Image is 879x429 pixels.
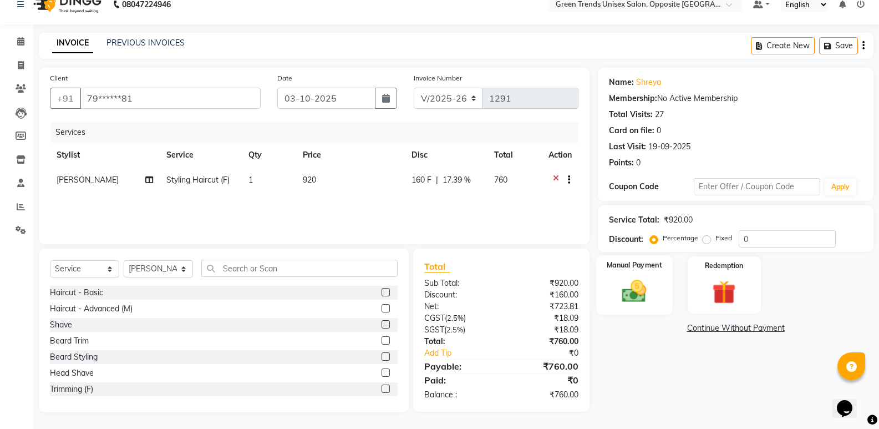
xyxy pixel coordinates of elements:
[516,347,587,359] div: ₹0
[609,109,653,120] div: Total Visits:
[832,385,868,418] iframe: chat widget
[57,175,119,185] span: [PERSON_NAME]
[277,73,292,83] label: Date
[416,360,501,373] div: Payable:
[705,261,743,271] label: Redemption
[715,233,732,243] label: Fixed
[609,93,657,104] div: Membership:
[694,178,820,195] input: Enter Offer / Coupon Code
[443,174,471,186] span: 17.39 %
[657,125,661,137] div: 0
[50,319,72,331] div: Shave
[50,73,68,83] label: Client
[609,141,646,153] div: Last Visit:
[663,233,698,243] label: Percentage
[416,389,501,401] div: Balance :
[501,289,587,301] div: ₹160.00
[416,347,516,359] a: Add Tip
[50,88,81,109] button: +91
[416,301,501,312] div: Net:
[501,374,587,387] div: ₹0
[501,277,587,289] div: ₹920.00
[405,143,487,168] th: Disc
[636,157,641,169] div: 0
[487,143,542,168] th: Total
[80,88,261,109] input: Search by Name/Mobile/Email/Code
[501,336,587,347] div: ₹760.00
[424,261,450,272] span: Total
[416,336,501,347] div: Total:
[248,175,253,185] span: 1
[51,122,587,143] div: Services
[424,325,444,335] span: SGST
[166,175,230,185] span: Styling Haircut (F)
[600,322,871,334] a: Continue Without Payment
[501,389,587,401] div: ₹760.00
[705,277,743,307] img: _gift.svg
[542,143,578,168] th: Action
[664,214,693,226] div: ₹920.00
[411,174,431,186] span: 160 F
[424,313,445,323] span: CGST
[50,287,103,299] div: Haircut - Basic
[416,312,501,324] div: ( )
[494,175,507,185] span: 760
[609,157,634,169] div: Points:
[607,260,662,270] label: Manual Payment
[501,324,587,336] div: ₹18.09
[614,277,654,305] img: _cash.svg
[50,383,93,395] div: Trimming (F)
[416,374,501,387] div: Paid:
[609,125,654,137] div: Card on file:
[416,277,501,289] div: Sub Total:
[501,301,587,312] div: ₹723.81
[609,214,659,226] div: Service Total:
[50,335,89,347] div: Beard Trim
[201,260,398,277] input: Search or Scan
[648,141,690,153] div: 19-09-2025
[501,312,587,324] div: ₹18.09
[825,179,856,195] button: Apply
[414,73,462,83] label: Invoice Number
[296,143,405,168] th: Price
[636,77,661,88] a: Shreya
[609,77,634,88] div: Name:
[242,143,296,168] th: Qty
[446,325,463,334] span: 2.5%
[609,234,643,245] div: Discount:
[160,143,242,168] th: Service
[50,143,160,168] th: Stylist
[447,314,464,322] span: 2.5%
[50,351,98,363] div: Beard Styling
[303,175,316,185] span: 920
[501,360,587,373] div: ₹760.00
[609,181,693,193] div: Coupon Code
[655,109,664,120] div: 27
[436,174,438,186] span: |
[416,289,501,301] div: Discount:
[416,324,501,336] div: ( )
[50,303,133,315] div: Haircut - Advanced (M)
[50,367,94,379] div: Head Shave
[609,93,862,104] div: No Active Membership
[106,38,185,48] a: PREVIOUS INVOICES
[52,33,93,53] a: INVOICE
